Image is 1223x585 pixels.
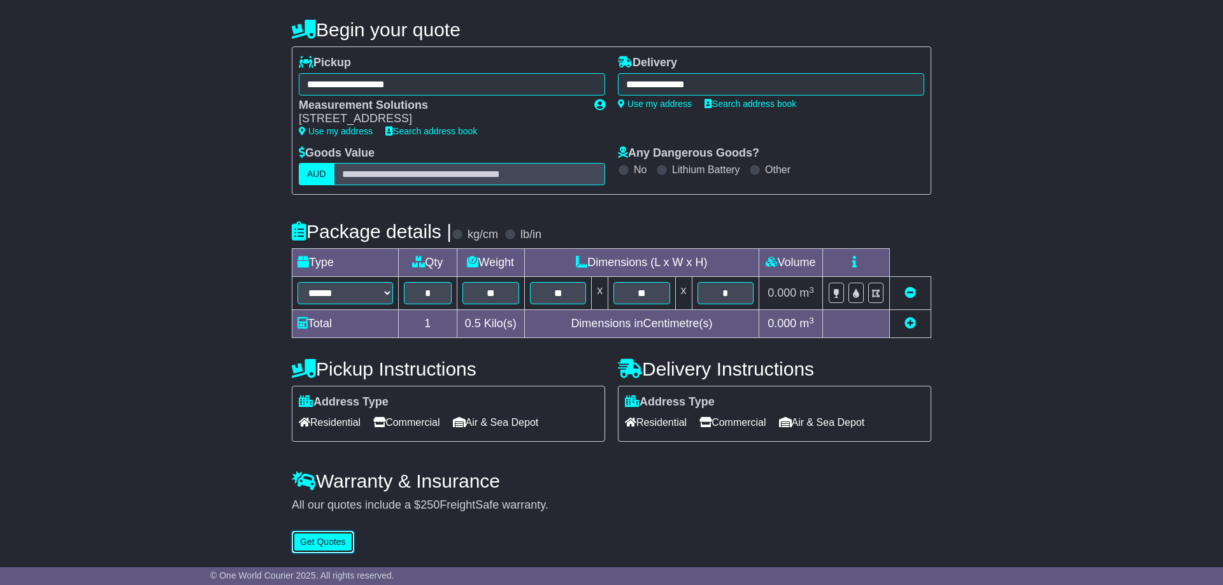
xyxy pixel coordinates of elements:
label: lb/in [520,228,541,242]
label: Address Type [299,395,389,409]
td: Dimensions (L x W x H) [524,249,759,277]
span: m [799,317,814,330]
span: 0.000 [768,317,796,330]
td: 1 [399,310,457,338]
a: Use my address [299,126,373,136]
label: Lithium Battery [672,164,740,176]
div: Measurement Solutions [299,99,582,113]
h4: Warranty & Insurance [292,470,931,491]
td: Qty [399,249,457,277]
label: Goods Value [299,146,375,160]
span: © One World Courier 2025. All rights reserved. [210,570,394,581]
button: Get Quotes [292,531,354,553]
span: Commercial [373,412,440,432]
td: x [592,277,608,310]
span: Residential [625,412,687,432]
td: Weight [457,249,524,277]
a: Search address book [385,126,477,136]
a: Remove this item [905,286,916,299]
span: 250 [420,498,440,511]
a: Use my address [618,99,692,109]
h4: Package details | [292,221,452,242]
span: 0.000 [768,286,796,299]
label: Other [765,164,790,176]
span: Residential [299,412,361,432]
div: All our quotes include a $ FreightSafe warranty. [292,498,931,512]
div: [STREET_ADDRESS] [299,112,582,126]
td: Type [292,249,399,277]
label: Any Dangerous Goods? [618,146,759,160]
td: x [675,277,692,310]
sup: 3 [809,316,814,325]
label: kg/cm [468,228,498,242]
td: Total [292,310,399,338]
span: Commercial [699,412,766,432]
span: Air & Sea Depot [453,412,539,432]
sup: 3 [809,285,814,295]
label: AUD [299,163,334,185]
span: m [799,286,814,299]
a: Search address book [704,99,796,109]
h4: Begin your quote [292,19,931,40]
label: Pickup [299,56,351,70]
label: Address Type [625,395,715,409]
td: Volume [759,249,822,277]
label: Delivery [618,56,677,70]
td: Kilo(s) [457,310,524,338]
a: Add new item [905,317,916,330]
label: No [634,164,647,176]
span: Air & Sea Depot [779,412,865,432]
h4: Delivery Instructions [618,358,931,379]
td: Dimensions in Centimetre(s) [524,310,759,338]
h4: Pickup Instructions [292,358,605,379]
span: 0.5 [465,317,481,330]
